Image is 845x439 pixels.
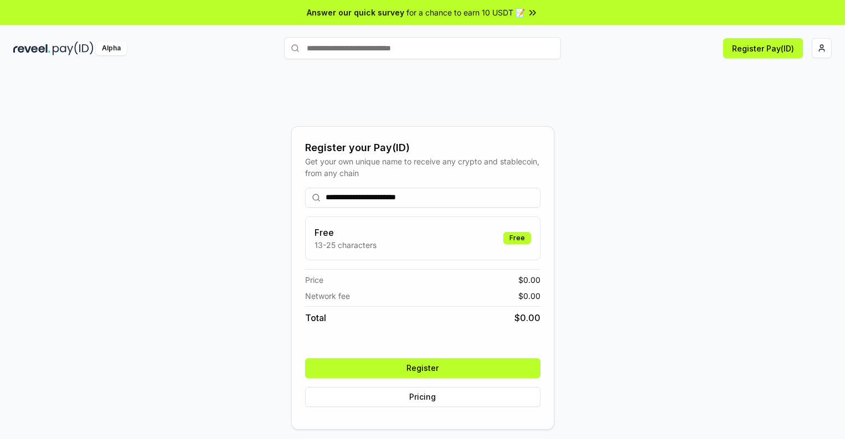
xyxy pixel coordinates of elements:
[307,7,404,18] span: Answer our quick survey
[315,239,377,251] p: 13-25 characters
[518,274,540,286] span: $ 0.00
[723,38,803,58] button: Register Pay(ID)
[305,156,540,179] div: Get your own unique name to receive any crypto and stablecoin, from any chain
[514,311,540,324] span: $ 0.00
[53,42,94,55] img: pay_id
[518,290,540,302] span: $ 0.00
[305,358,540,378] button: Register
[305,290,350,302] span: Network fee
[406,7,525,18] span: for a chance to earn 10 USDT 📝
[315,226,377,239] h3: Free
[305,387,540,407] button: Pricing
[305,274,323,286] span: Price
[13,42,50,55] img: reveel_dark
[503,232,531,244] div: Free
[305,140,540,156] div: Register your Pay(ID)
[305,311,326,324] span: Total
[96,42,127,55] div: Alpha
